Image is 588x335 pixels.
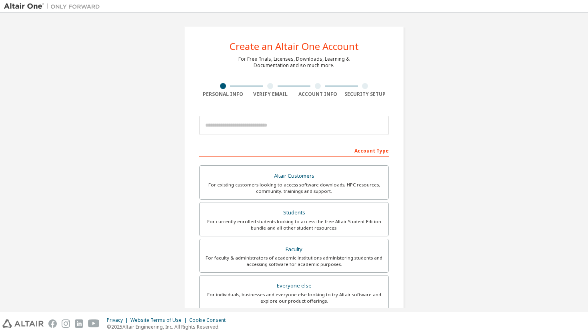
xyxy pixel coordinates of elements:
[204,218,384,231] div: For currently enrolled students looking to access the free Altair Student Edition bundle and all ...
[204,170,384,182] div: Altair Customers
[294,91,342,97] div: Account Info
[204,182,384,194] div: For existing customers looking to access software downloads, HPC resources, community, trainings ...
[204,244,384,255] div: Faculty
[107,323,230,330] p: © 2025 Altair Engineering, Inc. All Rights Reserved.
[204,255,384,268] div: For faculty & administrators of academic institutions administering students and accessing softwa...
[88,319,100,328] img: youtube.svg
[75,319,83,328] img: linkedin.svg
[62,319,70,328] img: instagram.svg
[107,317,130,323] div: Privacy
[204,207,384,218] div: Students
[199,144,389,157] div: Account Type
[238,56,350,69] div: For Free Trials, Licenses, Downloads, Learning & Documentation and so much more.
[2,319,44,328] img: altair_logo.svg
[204,280,384,291] div: Everyone else
[199,91,247,97] div: Personal Info
[48,319,57,328] img: facebook.svg
[342,91,389,97] div: Security Setup
[4,2,104,10] img: Altair One
[247,91,294,97] div: Verify Email
[204,291,384,304] div: For individuals, businesses and everyone else looking to try Altair software and explore our prod...
[130,317,189,323] div: Website Terms of Use
[189,317,230,323] div: Cookie Consent
[230,42,359,51] div: Create an Altair One Account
